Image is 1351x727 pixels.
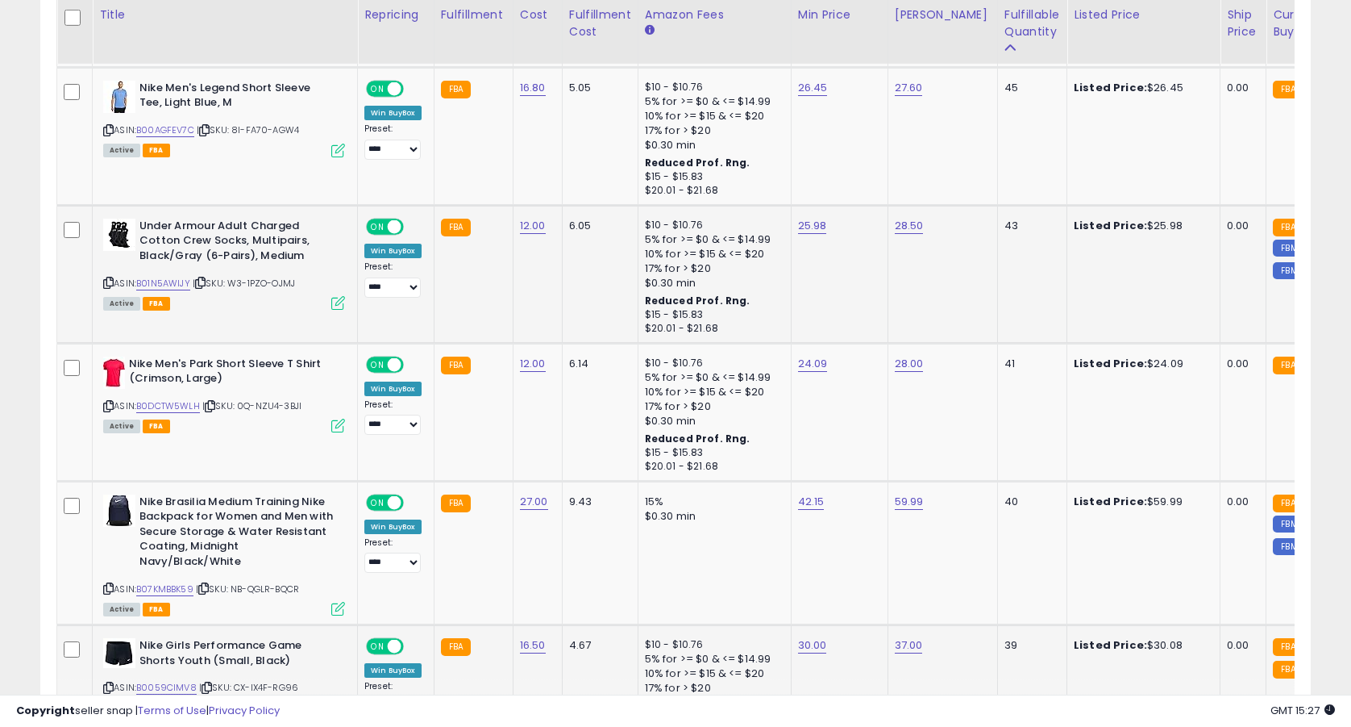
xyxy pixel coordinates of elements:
a: B01N5AWIJY [136,277,190,290]
div: 45 [1004,81,1054,95]
div: 5% for >= $0 & <= $14.99 [645,94,779,109]
a: 28.00 [895,356,924,372]
span: All listings currently available for purchase on Amazon [103,603,140,616]
div: $0.30 min [645,138,779,153]
div: 17% for > $20 [645,399,779,414]
span: OFF [401,219,427,233]
small: FBA [441,219,471,236]
a: 26.45 [798,80,828,96]
strong: Copyright [16,703,75,718]
img: 31lcWO21ZeL._SL40_.jpg [103,638,135,668]
div: 5% for >= $0 & <= $14.99 [645,652,779,666]
img: 41l2phAlDCL._SL40_.jpg [103,495,135,527]
span: FBA [143,144,170,157]
div: Preset: [364,399,422,436]
small: FBA [441,495,471,512]
span: OFF [401,640,427,654]
div: Fulfillment Cost [569,6,631,40]
span: ON [368,640,388,654]
div: 40 [1004,495,1054,509]
span: | SKU: W3-1PZO-OJMJ [193,277,295,290]
a: 12.00 [520,356,546,372]
div: 0.00 [1227,638,1253,653]
div: $20.01 - $21.68 [645,184,779,198]
div: 5.05 [569,81,626,95]
small: FBA [441,81,471,98]
div: 4.67 [569,638,626,653]
div: $15 - $15.83 [645,446,779,460]
span: OFF [401,495,427,509]
div: $10 - $10.76 [645,357,779,370]
div: 17% for > $20 [645,123,779,138]
div: Win BuyBox [364,382,422,396]
b: Nike Girls Performance Game Shorts Youth (Small, Black) [139,638,335,672]
span: FBA [143,603,170,616]
a: 37.00 [895,637,923,654]
div: $10 - $10.76 [645,81,779,94]
small: Amazon Fees. [645,23,655,38]
div: ASIN: [103,81,345,156]
div: 0.00 [1227,219,1253,233]
div: Amazon Fees [645,6,784,23]
div: $15 - $15.83 [645,170,779,184]
div: $0.30 min [645,276,779,290]
a: 30.00 [798,637,827,654]
small: FBA [1273,495,1303,512]
span: FBA [143,297,170,311]
span: 2025-10-13 15:27 GMT [1270,703,1335,718]
div: $10 - $10.76 [645,638,779,652]
span: ON [368,495,388,509]
div: ASIN: [103,219,345,308]
small: FBM [1273,516,1304,533]
small: FBA [1273,638,1303,656]
b: Listed Price: [1074,218,1147,233]
span: | SKU: 0Q-NZU4-3BJI [202,399,301,412]
span: OFF [401,81,427,95]
div: 0.00 [1227,495,1253,509]
div: 10% for >= $15 & <= $20 [645,247,779,261]
b: Nike Brasilia Medium Training Nike Backpack for Women and Men with Secure Storage & Water Resista... [139,495,335,574]
span: ON [368,219,388,233]
span: FBA [143,420,170,433]
b: Nike Men's Park Short Sleeve T Shirt (Crimson, Large) [129,357,325,391]
div: Fulfillment [441,6,506,23]
small: FBA [1273,81,1303,98]
a: B07KMBBK59 [136,583,193,596]
small: FBM [1273,538,1304,555]
div: Preset: [364,537,422,574]
a: Privacy Policy [209,703,280,718]
div: $30.08 [1074,638,1208,653]
div: $25.98 [1074,219,1208,233]
div: Title [99,6,351,23]
div: 41 [1004,357,1054,371]
div: Repricing [364,6,427,23]
div: $10 - $10.76 [645,219,779,232]
b: Reduced Prof. Rng. [645,432,750,445]
div: 5% for >= $0 & <= $14.99 [645,232,779,247]
div: Listed Price [1074,6,1213,23]
div: 5% for >= $0 & <= $14.99 [645,370,779,385]
b: Under Armour Adult Charged Cotton Crew Socks, Multipairs, Black/Gray (6-Pairs), Medium [139,219,335,268]
small: FBA [441,638,471,656]
div: Cost [520,6,555,23]
a: Terms of Use [138,703,206,718]
div: 6.14 [569,357,626,371]
div: [PERSON_NAME] [895,6,991,23]
span: ON [368,81,388,95]
div: ASIN: [103,495,345,614]
img: 41CuE1ec-wL._SL40_.jpg [103,219,135,251]
div: 10% for >= $15 & <= $20 [645,385,779,399]
div: Fulfillable Quantity [1004,6,1060,40]
small: FBM [1273,240,1304,257]
div: Win BuyBox [364,520,422,534]
a: B0DCTW5WLH [136,399,200,413]
span: All listings currently available for purchase on Amazon [103,420,140,433]
div: 17% for > $20 [645,261,779,276]
div: 43 [1004,219,1054,233]
div: ASIN: [103,357,345,432]
a: B00AGFEV7C [136,123,194,137]
div: Win BuyBox [364,106,422,120]
small: FBA [1273,219,1303,236]
img: 31m97D53cHL._SL40_.jpg [103,357,125,389]
a: 16.80 [520,80,546,96]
